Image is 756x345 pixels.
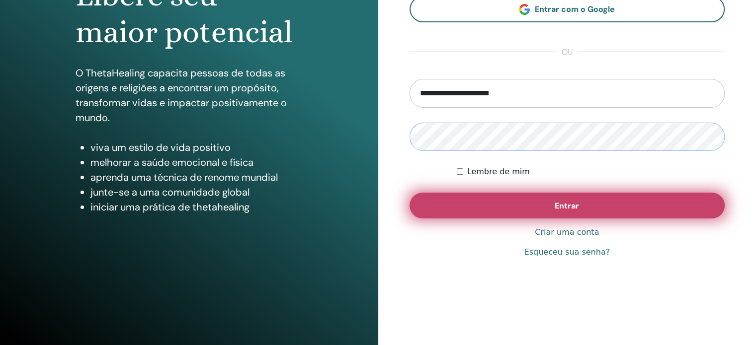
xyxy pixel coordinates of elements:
a: Criar uma conta [535,226,599,238]
font: junte-se a uma comunidade global [90,186,250,199]
font: Entrar [555,201,579,211]
font: ou [562,47,573,57]
a: Esqueceu sua senha? [524,246,610,258]
font: Entrar com o Google [535,4,615,14]
font: Esqueceu sua senha? [524,247,610,257]
font: iniciar uma prática de thetahealing [90,201,250,213]
div: Mantenha-me autenticado indefinidamente ou até que eu faça logout manualmente [457,166,725,178]
font: Criar uma conta [535,227,599,237]
font: viva um estilo de vida positivo [90,141,231,154]
font: O ThetaHealing capacita pessoas de todas as origens e religiões a encontrar um propósito, transfo... [76,67,287,124]
font: Lembre de mim [467,167,530,176]
font: aprenda uma técnica de renome mundial [90,171,278,184]
font: melhorar a saúde emocional e física [90,156,253,169]
button: Entrar [410,193,725,218]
